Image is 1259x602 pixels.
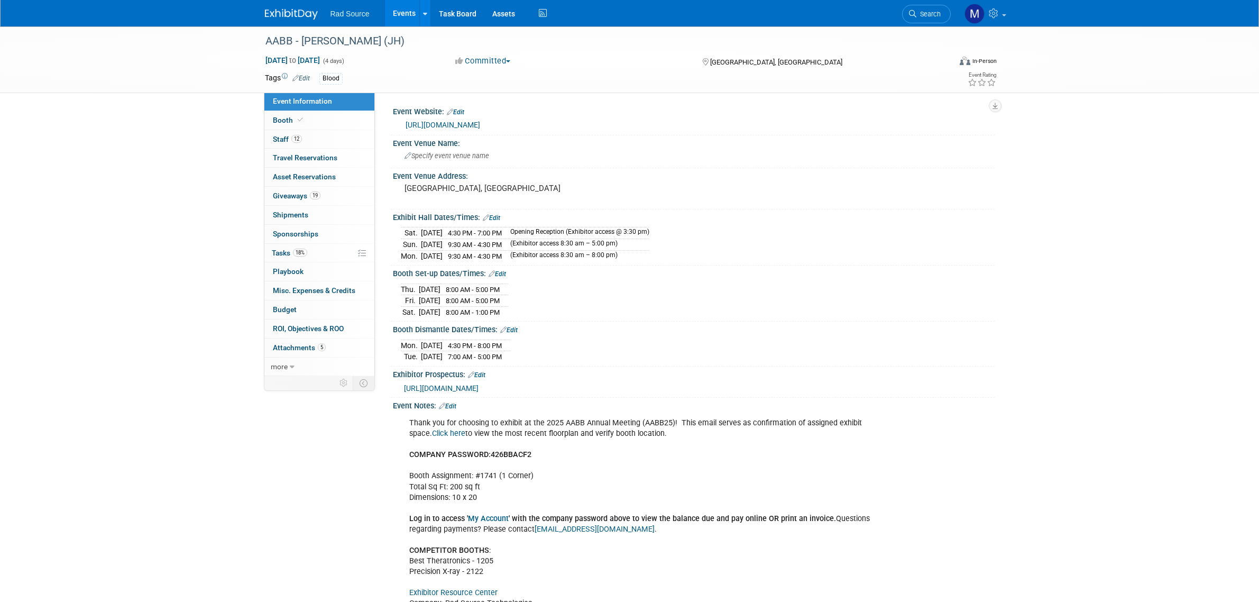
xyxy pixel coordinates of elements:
td: Fri. [401,295,419,307]
b: Log in to access ' ' with the company password above to view the balance due and pay online OR pr... [409,514,836,523]
div: Event Venue Name: [393,135,995,149]
span: Misc. Expenses & Credits [273,286,355,295]
span: Event Information [273,97,332,105]
a: Edit [500,326,518,334]
span: Rad Source [330,10,370,18]
pre: [GEOGRAPHIC_DATA], [GEOGRAPHIC_DATA] [405,184,632,193]
button: Committed [452,56,514,67]
span: Attachments [273,343,326,352]
td: Thu. [401,284,419,295]
td: Mon. [401,250,421,261]
b: 426BBACF2 [491,450,531,459]
td: Sat. [401,306,419,317]
td: Sat. [401,227,421,239]
td: [DATE] [421,340,443,351]
td: [DATE] [421,239,443,251]
span: to [288,56,298,65]
a: Event Information [264,92,374,111]
a: Edit [468,371,485,379]
td: [DATE] [419,306,440,317]
span: Giveaways [273,191,320,200]
div: Booth Set-up Dates/Times: [393,266,995,279]
td: (Exhibitor access 8:30 am – 8:00 pm) [504,250,649,261]
span: ROI, Objectives & ROO [273,324,344,333]
a: Search [902,5,951,23]
div: Blood [319,73,343,84]
span: Search [916,10,941,18]
a: Click here [432,429,465,438]
span: Sponsorships [273,230,318,238]
div: Event Notes: [393,398,995,412]
span: 12 [291,135,302,143]
a: Tasks18% [264,244,374,262]
div: Event Website: [393,104,995,117]
a: [EMAIL_ADDRESS][DOMAIN_NAME] [535,525,655,534]
a: Edit [483,214,500,222]
a: ROI, Objectives & ROO [264,320,374,338]
span: 9:30 AM - 4:30 PM [448,241,502,249]
div: In-Person [972,57,997,65]
div: Event Venue Address: [393,168,995,181]
td: Toggle Event Tabs [353,376,374,390]
div: AABB - [PERSON_NAME] (JH) [262,32,935,51]
a: Giveaways19 [264,187,374,205]
div: Exhibit Hall Dates/Times: [393,209,995,223]
a: Shipments [264,206,374,224]
span: 4:30 PM - 7:00 PM [448,229,502,237]
div: Event Format [888,55,997,71]
td: Personalize Event Tab Strip [335,376,353,390]
a: Edit [489,270,506,278]
a: Attachments5 [264,339,374,357]
td: Sun. [401,239,421,251]
a: Booth [264,111,374,130]
span: 5 [318,343,326,351]
span: Budget [273,305,297,314]
div: Booth Dismantle Dates/Times: [393,322,995,335]
span: Playbook [273,267,304,276]
span: 4:30 PM - 8:00 PM [448,342,502,350]
span: 7:00 AM - 5:00 PM [448,353,502,361]
b: BOOTHS [459,546,489,555]
b: COMPETITOR [409,546,457,555]
a: Staff12 [264,130,374,149]
span: [DATE] [DATE] [265,56,320,65]
span: Tasks [272,249,307,257]
div: Event Rating [968,72,996,78]
a: Budget [264,300,374,319]
td: [DATE] [421,351,443,362]
a: My Account [468,514,509,523]
a: more [264,358,374,376]
td: Opening Reception (Exhibitor access @ 3:30 pm) [504,227,649,239]
span: [GEOGRAPHIC_DATA], [GEOGRAPHIC_DATA] [710,58,842,66]
span: Staff [273,135,302,143]
a: Travel Reservations [264,149,374,167]
span: Specify event venue name [405,152,489,160]
a: Exhibitor Resource Center [409,588,498,597]
td: [DATE] [421,227,443,239]
td: [DATE] [421,250,443,261]
td: Tags [265,72,310,85]
span: more [271,362,288,371]
td: [DATE] [419,295,440,307]
a: Edit [439,403,456,410]
span: 18% [293,249,307,257]
a: Misc. Expenses & Credits [264,281,374,300]
img: ExhibitDay [265,9,318,20]
a: Edit [447,108,464,116]
b: COMPANY PASSWORD: [409,450,491,459]
a: Asset Reservations [264,168,374,186]
img: Melissa Conboy [964,4,985,24]
a: Edit [292,75,310,82]
a: [URL][DOMAIN_NAME] [404,384,479,393]
i: Booth reservation complete [298,117,303,123]
a: [URL][DOMAIN_NAME] [406,121,480,129]
img: Format-Inperson.png [960,57,970,65]
span: Booth [273,116,305,124]
span: (4 days) [322,58,344,65]
td: Tue. [401,351,421,362]
td: (Exhibitor access 8:30 am – 5:00 pm) [504,239,649,251]
span: 9:30 AM - 4:30 PM [448,252,502,260]
a: Playbook [264,262,374,281]
td: [DATE] [419,284,440,295]
span: 19 [310,191,320,199]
